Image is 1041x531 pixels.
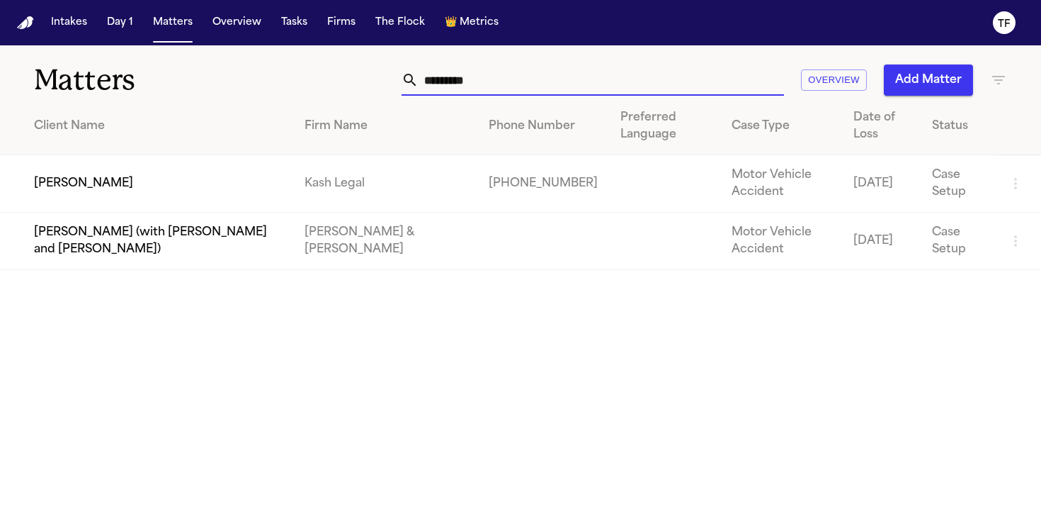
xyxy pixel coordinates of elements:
div: Client Name [34,118,282,135]
td: Motor Vehicle Accident [720,213,841,270]
td: Motor Vehicle Accident [720,155,841,213]
button: Matters [147,10,198,35]
div: Date of Loss [853,109,909,143]
button: Intakes [45,10,93,35]
div: Status [932,118,984,135]
button: crownMetrics [439,10,504,35]
td: Kash Legal [293,155,477,213]
td: [PHONE_NUMBER] [477,155,609,213]
td: [PERSON_NAME] & [PERSON_NAME] [293,213,477,270]
td: [DATE] [842,213,921,270]
div: Case Type [732,118,830,135]
button: Firms [322,10,361,35]
button: The Flock [370,10,431,35]
div: Firm Name [305,118,466,135]
h1: Matters [34,62,304,98]
button: Overview [207,10,267,35]
td: [DATE] [842,155,921,213]
button: Tasks [275,10,313,35]
td: Case Setup [921,213,996,270]
button: Add Matter [884,65,973,96]
td: Case Setup [921,155,996,213]
button: Day 1 [101,10,139,35]
div: Preferred Language [620,109,709,143]
a: Home [17,16,34,30]
img: Finch Logo [17,16,34,30]
div: Phone Number [489,118,598,135]
button: Overview [801,69,867,91]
